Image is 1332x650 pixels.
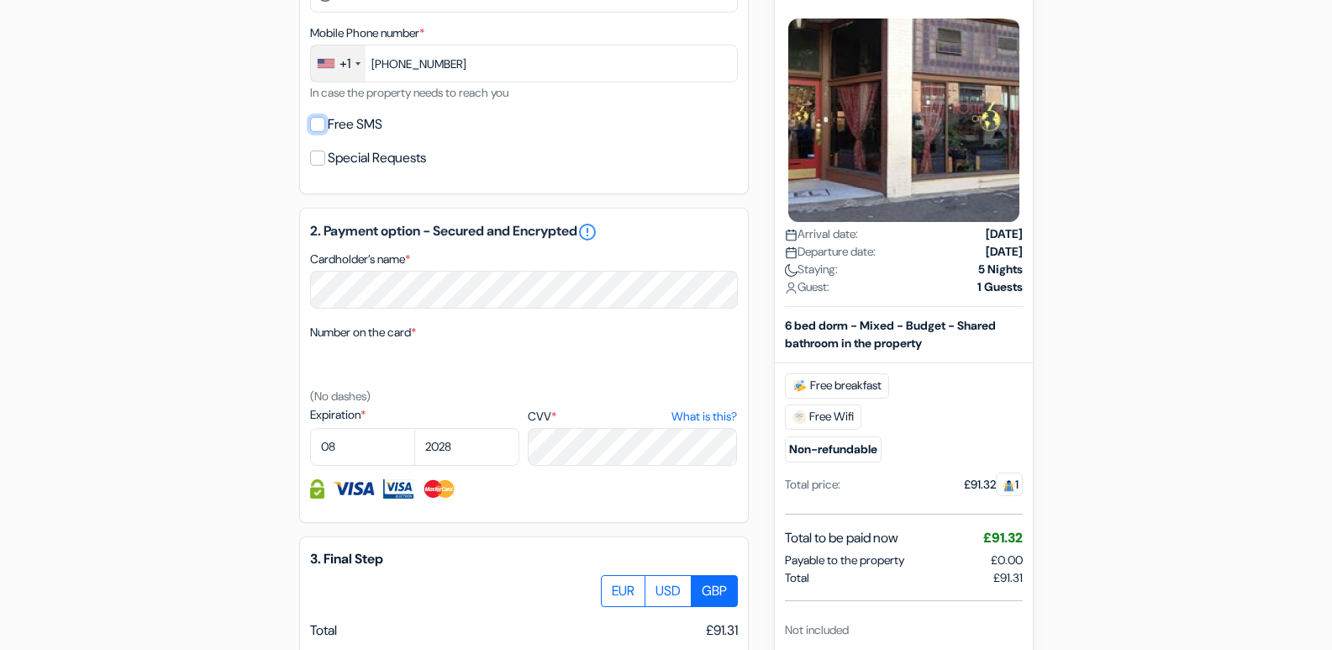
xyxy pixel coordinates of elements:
span: Guest: [785,278,829,296]
img: Master Card [422,479,456,499]
img: free_wifi.svg [792,410,806,424]
strong: 5 Nights [978,261,1023,278]
label: USD [645,575,692,607]
img: calendar.svg [785,229,798,241]
span: 1 [996,473,1023,496]
img: calendar.svg [785,246,798,259]
small: Non-refundable [785,436,882,462]
label: Number on the card [310,324,416,341]
div: United States: +1 [311,45,366,82]
h5: 3. Final Step [310,551,738,567]
label: EUR [601,575,645,607]
b: 6 bed dorm - Mixed - Budget - Shared bathroom in the property [785,318,996,351]
label: CVV [528,408,737,425]
span: £0.00 [991,552,1023,568]
h5: 2. Payment option - Secured and Encrypted [310,222,738,242]
img: Credit card information fully secured and encrypted [310,479,324,499]
span: Staying: [785,261,838,278]
img: free_breakfast.svg [792,379,807,393]
img: user_icon.svg [785,282,798,294]
div: Basic radio toggle button group [602,575,738,607]
span: £91.31 [993,569,1023,587]
label: GBP [691,575,738,607]
span: £91.32 [983,529,1023,547]
img: Visa [333,479,375,499]
input: 201-555-0123 [310,45,738,82]
span: Total [310,621,337,639]
small: (No dashes) [310,388,371,404]
strong: 1 Guests [977,278,1023,296]
div: +1 [340,54,350,74]
img: moon.svg [785,264,798,277]
span: Free Wifi [785,404,861,430]
label: Free SMS [328,113,382,136]
span: £91.31 [706,621,738,641]
span: Departure date: [785,243,876,261]
div: £91.32 [964,476,1023,494]
label: Mobile Phone number [310,24,424,42]
span: Total [785,569,809,587]
a: error_outline [577,222,598,242]
span: Payable to the property [785,552,904,569]
label: Special Requests [328,146,426,170]
span: Total to be paid now [785,528,898,548]
span: Free breakfast [785,373,889,399]
span: Arrival date: [785,225,858,243]
div: Not included [785,621,1023,639]
label: Expiration [310,406,519,424]
label: Cardholder’s name [310,251,410,268]
a: What is this? [671,408,737,425]
div: Total price: [785,476,840,494]
img: Visa Electron [383,479,413,499]
strong: [DATE] [986,243,1023,261]
small: In case the property needs to reach you [310,85,508,100]
strong: [DATE] [986,225,1023,243]
img: guest.svg [1003,479,1015,492]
